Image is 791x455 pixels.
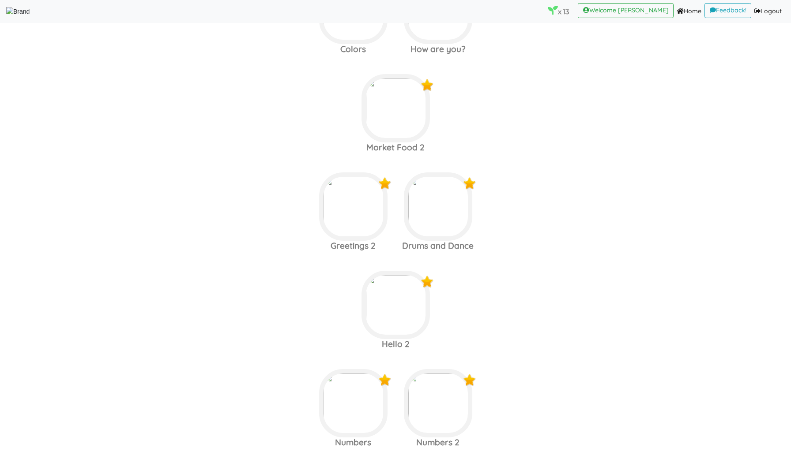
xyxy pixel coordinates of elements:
[395,241,480,251] h3: Drums and Dance
[463,177,476,190] img: x9Y5jP2O4Z5kwAAAABJRU5ErkJggg==
[578,3,674,18] a: Welcome [PERSON_NAME]
[404,369,472,437] img: two.65ba2c54.png
[319,172,388,241] img: greetings.3fee7869.jpg
[311,44,395,54] h3: Colors
[311,437,395,448] h3: Numbers
[463,373,476,387] img: x9Y5jP2O4Z5kwAAAABJRU5ErkJggg==
[353,339,438,349] h3: Hello 2
[674,3,704,20] a: Home
[751,3,785,20] a: Logout
[395,437,480,448] h3: Numbers 2
[353,142,438,153] h3: Morket Food 2
[395,44,480,54] h3: How are you?
[311,241,395,251] h3: Greetings 2
[404,172,472,241] img: drumsticks.4d96b8df.png
[6,7,30,16] img: Brand
[421,275,434,288] img: x9Y5jP2O4Z5kwAAAABJRU5ErkJggg==
[319,369,388,437] img: one.e59f5082.png
[362,271,430,339] img: welcome-textile.9f7a6d7f.png
[548,5,569,18] p: x 13
[421,78,434,92] img: x9Y5jP2O4Z5kwAAAABJRU5ErkJggg==
[378,373,392,387] img: x9Y5jP2O4Z5kwAAAABJRU5ErkJggg==
[378,177,392,190] img: x9Y5jP2O4Z5kwAAAABJRU5ErkJggg==
[704,3,751,18] a: Feedback!
[362,74,430,142] img: market.b6812ae9.png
